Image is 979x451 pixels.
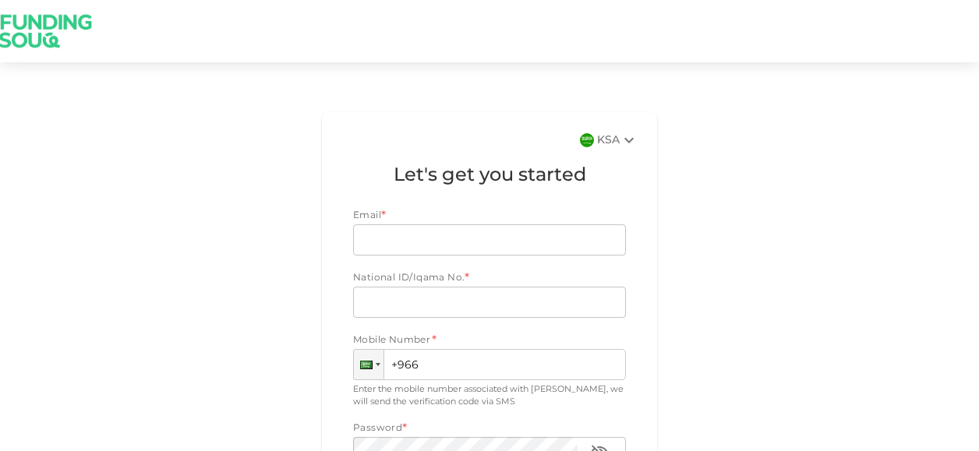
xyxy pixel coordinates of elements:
span: Mobile Number [353,333,430,349]
input: 1 (702) 123-4567 [353,349,626,380]
input: email [353,224,609,255]
input: nationalId [353,287,626,318]
span: National ID/Iqama No. [353,273,465,283]
img: flag-sa.b9a346574cdc8950dd34b50780441f57.svg [580,133,594,147]
div: KSA [597,131,638,150]
h1: Let's get you started [353,162,626,190]
div: Saudi Arabia: + 966 [354,350,383,379]
span: Password [353,424,402,433]
div: Enter the mobile number associated with [PERSON_NAME], we will send the verification code via SMS [353,383,626,409]
span: Email [353,211,381,220]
